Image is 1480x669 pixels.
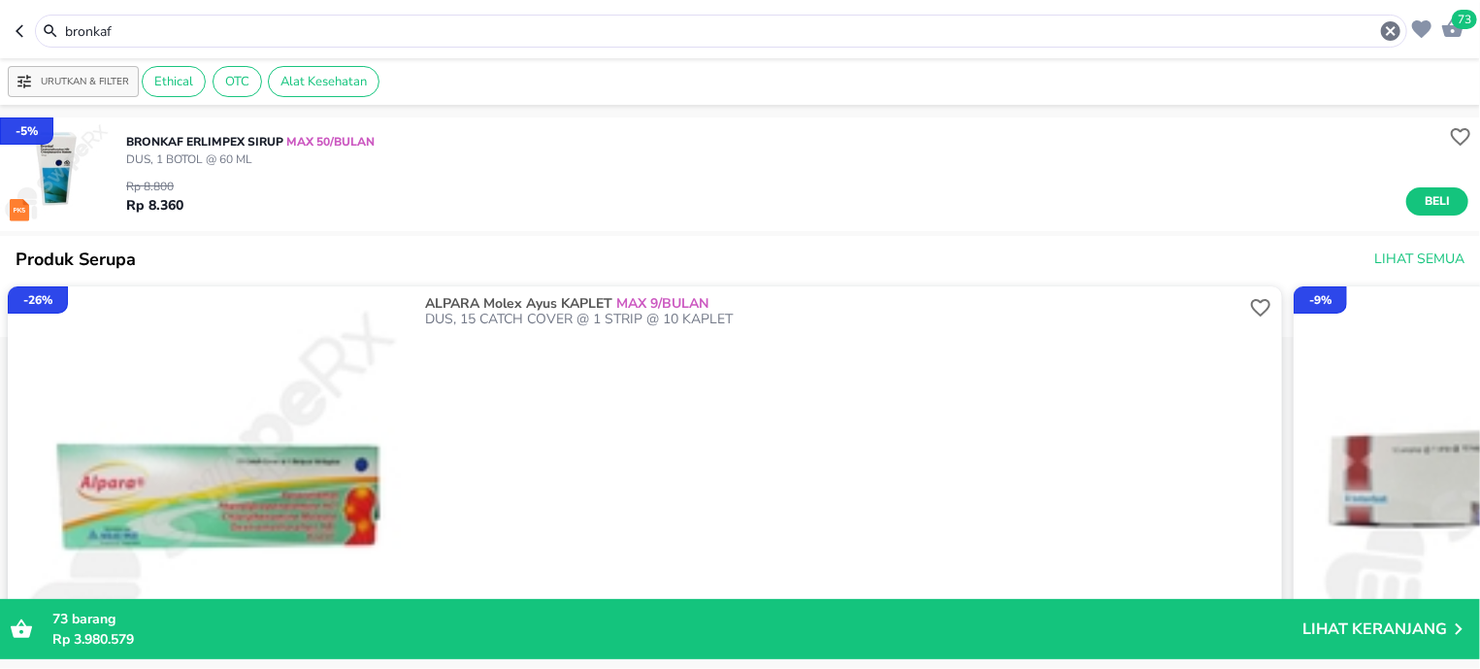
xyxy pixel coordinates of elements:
button: 73 [1436,12,1464,42]
p: DUS, 1 BOTOL @ 60 ML [126,151,375,168]
span: OTC [214,73,261,90]
button: Beli [1406,187,1468,216]
p: - 5 % [16,122,38,140]
div: OTC [213,66,262,97]
p: Urutkan & Filter [41,75,129,89]
span: Rp 3.980.579 [52,630,134,649]
span: 73 [52,610,68,628]
span: Ethical [143,73,205,90]
div: Alat Kesehatan [268,66,379,97]
span: Beli [1421,191,1454,212]
p: BRONKAF Erlimpex SIRUP [126,133,375,151]
div: Ethical [142,66,206,97]
p: DUS, 15 CATCH COVER @ 1 STRIP @ 10 KAPLET [425,312,1245,327]
span: Lihat Semua [1374,248,1464,272]
input: Cari 4000+ produk di sini [63,21,1379,42]
p: barang [52,609,1302,629]
p: Rp 8.360 [126,195,183,216]
span: Alat Kesehatan [269,73,378,90]
p: - 9 % [1309,291,1332,309]
p: Rp 8.800 [126,178,183,195]
span: 73 [1452,10,1477,29]
img: prekursor-icon.04a7e01b.svg [10,199,29,221]
p: ALPARA Molex Ayus KAPLET [425,296,1241,312]
button: Urutkan & Filter [8,66,139,97]
p: - 26 % [23,291,52,309]
span: MAX 9/BULAN [612,294,708,313]
button: Lihat Semua [1366,242,1468,278]
span: MAX 50/BULAN [283,134,375,150]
